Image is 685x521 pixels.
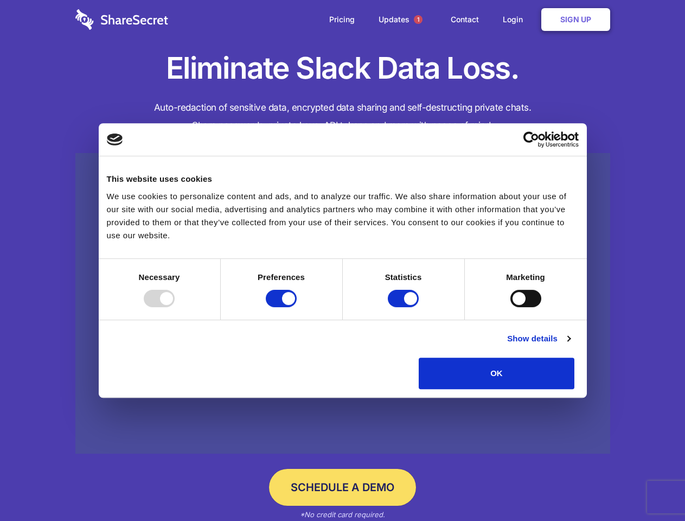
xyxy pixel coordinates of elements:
div: We use cookies to personalize content and ads, and to analyze our traffic. We also share informat... [107,190,579,242]
a: Login [492,3,539,36]
div: This website uses cookies [107,173,579,186]
strong: Necessary [139,272,180,282]
h4: Auto-redaction of sensitive data, encrypted data sharing and self-destructing private chats. Shar... [75,99,610,135]
a: Show details [507,332,570,345]
a: Sign Up [541,8,610,31]
strong: Marketing [506,272,545,282]
button: OK [419,358,574,389]
strong: Preferences [258,272,305,282]
a: Schedule a Demo [269,469,416,506]
a: Wistia video thumbnail [75,153,610,454]
h1: Eliminate Slack Data Loss. [75,49,610,88]
a: Usercentrics Cookiebot - opens in a new window [484,131,579,148]
a: Pricing [318,3,366,36]
a: Contact [440,3,490,36]
img: logo-wordmark-white-trans-d4663122ce5f474addd5e946df7df03e33cb6a1c49d2221995e7729f52c070b2.svg [75,9,168,30]
span: 1 [414,15,422,24]
strong: Statistics [385,272,422,282]
img: logo [107,134,123,145]
em: *No credit card required. [300,510,385,519]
